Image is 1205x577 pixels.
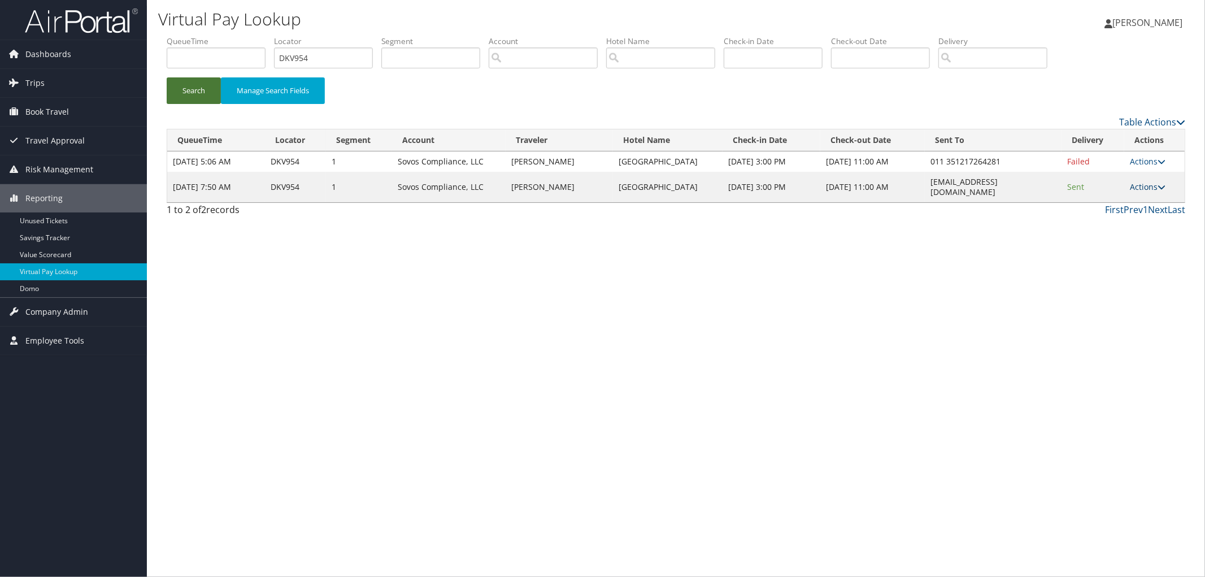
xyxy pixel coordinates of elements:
td: [PERSON_NAME] [506,172,613,202]
button: Search [167,77,221,104]
a: Table Actions [1119,116,1185,128]
img: airportal-logo.png [25,7,138,34]
span: Sent [1067,181,1084,192]
td: [GEOGRAPHIC_DATA] [613,172,723,202]
span: Travel Approval [25,127,85,155]
span: Dashboards [25,40,71,68]
td: [EMAIL_ADDRESS][DOMAIN_NAME] [925,172,1062,202]
a: 1 [1143,203,1148,216]
span: Company Admin [25,298,88,326]
label: Delivery [938,36,1056,47]
th: QueueTime: activate to sort column ascending [167,129,265,151]
td: [DATE] 11:00 AM [820,151,925,172]
label: Locator [274,36,381,47]
td: Sovos Compliance, LLC [392,151,506,172]
td: 1 [326,172,392,202]
label: QueueTime [167,36,274,47]
th: Actions [1124,129,1185,151]
div: 1 to 2 of records [167,203,408,222]
a: [PERSON_NAME] [1104,6,1194,40]
a: Actions [1130,181,1165,192]
a: First [1105,203,1124,216]
td: [DATE] 11:00 AM [820,172,925,202]
span: Employee Tools [25,327,84,355]
td: [DATE] 3:00 PM [723,172,820,202]
td: [PERSON_NAME] [506,151,613,172]
th: Account: activate to sort column ascending [392,129,506,151]
th: Locator: activate to sort column ascending [265,129,326,151]
td: 1 [326,151,392,172]
th: Check-in Date: activate to sort column ascending [723,129,820,151]
td: Sovos Compliance, LLC [392,172,506,202]
label: Check-in Date [724,36,831,47]
a: Prev [1124,203,1143,216]
td: DKV954 [265,172,326,202]
label: Account [489,36,606,47]
span: Book Travel [25,98,69,126]
label: Hotel Name [606,36,724,47]
span: Reporting [25,184,63,212]
th: Sent To: activate to sort column ascending [925,129,1062,151]
label: Check-out Date [831,36,938,47]
td: [GEOGRAPHIC_DATA] [613,151,723,172]
th: Delivery: activate to sort column ascending [1062,129,1124,151]
a: Next [1148,203,1168,216]
label: Segment [381,36,489,47]
td: 011 351217264281 [925,151,1062,172]
span: 2 [201,203,206,216]
span: [PERSON_NAME] [1112,16,1182,29]
th: Segment: activate to sort column ascending [326,129,392,151]
th: Hotel Name: activate to sort column ascending [613,129,723,151]
span: Failed [1067,156,1090,167]
th: Check-out Date: activate to sort column ascending [820,129,925,151]
td: [DATE] 3:00 PM [723,151,820,172]
td: DKV954 [265,151,326,172]
h1: Virtual Pay Lookup [158,7,849,31]
button: Manage Search Fields [221,77,325,104]
a: Actions [1130,156,1165,167]
a: Last [1168,203,1185,216]
th: Traveler: activate to sort column ascending [506,129,613,151]
span: Risk Management [25,155,93,184]
td: [DATE] 7:50 AM [167,172,265,202]
span: Trips [25,69,45,97]
td: [DATE] 5:06 AM [167,151,265,172]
